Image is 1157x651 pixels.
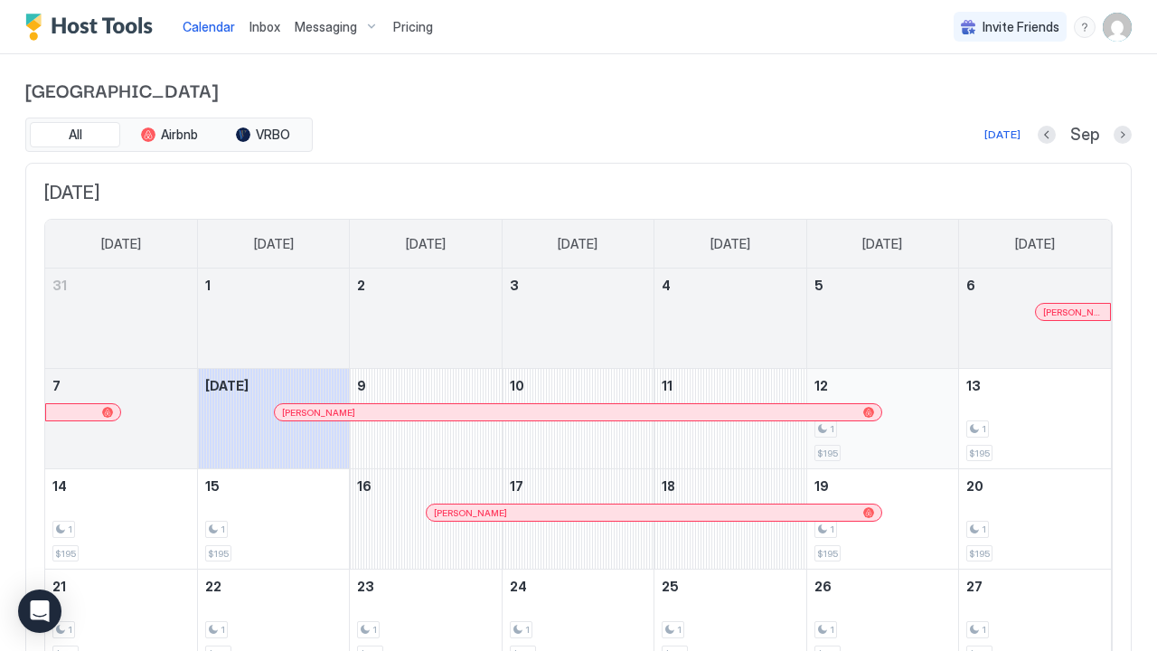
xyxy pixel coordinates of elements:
[654,570,805,603] a: September 25, 2025
[969,448,990,459] span: $195
[208,548,229,560] span: $195
[68,524,72,535] span: 1
[205,278,211,293] span: 1
[558,236,597,252] span: [DATE]
[817,548,838,560] span: $195
[434,507,874,519] div: [PERSON_NAME]
[677,624,682,636] span: 1
[959,469,1111,570] td: September 20, 2025
[503,269,654,302] a: September 3, 2025
[806,269,958,369] td: September 5, 2025
[959,570,1111,603] a: September 27, 2025
[654,269,806,369] td: September 4, 2025
[510,278,519,293] span: 3
[393,19,433,35] span: Pricing
[350,469,502,570] td: September 16, 2025
[510,378,524,393] span: 10
[282,407,874,419] div: [PERSON_NAME]
[807,369,958,402] a: September 12, 2025
[52,579,66,594] span: 21
[83,220,159,269] a: Sunday
[1043,307,1103,318] span: [PERSON_NAME]
[806,469,958,570] td: September 19, 2025
[862,236,902,252] span: [DATE]
[710,236,750,252] span: [DATE]
[198,369,349,402] a: September 8, 2025
[198,469,349,503] a: September 15, 2025
[814,278,823,293] span: 5
[984,127,1021,143] div: [DATE]
[966,378,981,393] span: 13
[662,579,679,594] span: 25
[982,124,1023,146] button: [DATE]
[662,478,675,494] span: 18
[807,269,958,302] a: September 5, 2025
[1074,16,1096,38] div: menu
[830,624,834,636] span: 1
[1103,13,1132,42] div: User profile
[45,469,197,570] td: September 14, 2025
[1070,125,1099,146] span: Sep
[45,269,197,302] a: August 31, 2025
[1114,126,1132,144] button: Next month
[806,369,958,469] td: September 12, 2025
[45,570,197,603] a: September 21, 2025
[830,524,834,535] span: 1
[183,17,235,36] a: Calendar
[654,469,806,570] td: September 18, 2025
[357,579,374,594] span: 23
[236,220,312,269] a: Monday
[295,19,357,35] span: Messaging
[197,369,349,469] td: September 8, 2025
[221,624,225,636] span: 1
[959,369,1111,469] td: September 13, 2025
[249,17,280,36] a: Inbox
[982,624,986,636] span: 1
[25,14,161,41] a: Host Tools Logo
[662,378,673,393] span: 11
[18,590,61,633] div: Open Intercom Messenger
[817,448,838,459] span: $195
[814,478,829,494] span: 19
[357,278,365,293] span: 2
[25,118,313,152] div: tab-group
[983,19,1059,35] span: Invite Friends
[654,469,805,503] a: September 18, 2025
[350,469,501,503] a: September 16, 2025
[966,478,983,494] span: 20
[256,127,290,143] span: VRBO
[161,127,198,143] span: Airbnb
[205,579,221,594] span: 22
[350,570,501,603] a: September 23, 2025
[52,478,67,494] span: 14
[44,182,1113,204] span: [DATE]
[434,507,507,519] span: [PERSON_NAME]
[198,570,349,603] a: September 22, 2025
[282,407,355,419] span: [PERSON_NAME]
[997,220,1073,269] a: Saturday
[52,278,67,293] span: 31
[807,570,958,603] a: September 26, 2025
[101,236,141,252] span: [DATE]
[69,127,82,143] span: All
[372,624,377,636] span: 1
[197,469,349,570] td: September 15, 2025
[654,269,805,302] a: September 4, 2025
[52,378,61,393] span: 7
[45,469,197,503] a: September 14, 2025
[388,220,464,269] a: Tuesday
[55,548,76,560] span: $195
[654,369,805,402] a: September 11, 2025
[68,624,72,636] span: 1
[830,423,834,435] span: 1
[503,469,654,503] a: September 17, 2025
[502,469,654,570] td: September 17, 2025
[218,122,308,147] button: VRBO
[205,378,249,393] span: [DATE]
[982,423,986,435] span: 1
[197,269,349,369] td: September 1, 2025
[205,478,220,494] span: 15
[45,369,197,469] td: September 7, 2025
